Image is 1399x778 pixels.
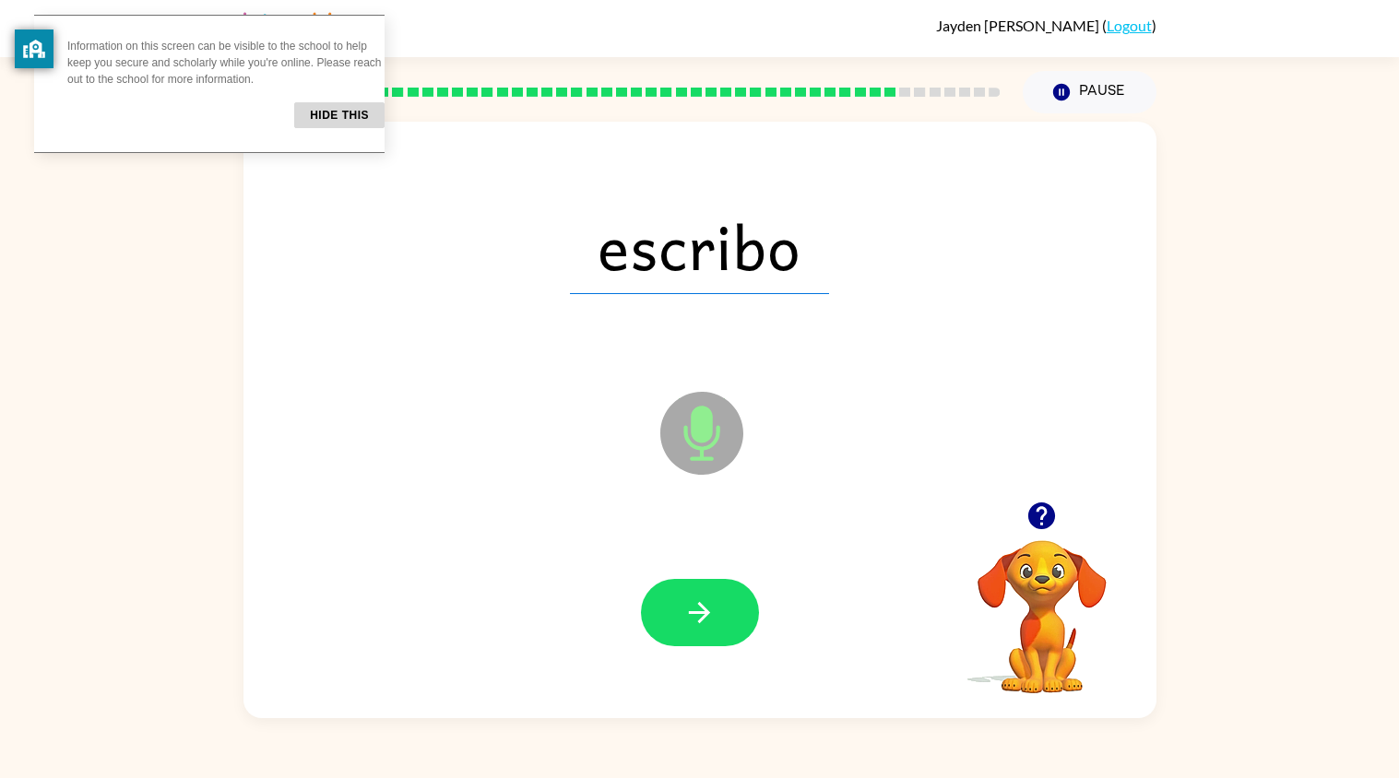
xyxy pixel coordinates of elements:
[950,512,1134,696] video: Your browser must support playing .mp4 files to use Literably. Please try using another browser.
[67,38,385,88] p: Information on this screen can be visible to the school to help keep you secure and scholarly whi...
[243,7,346,48] img: Literably
[1023,71,1156,113] button: Pause
[1107,17,1152,34] a: Logout
[936,17,1156,34] div: ( )
[570,198,829,294] span: escribo
[15,29,53,68] button: privacy banner
[936,17,1102,34] span: Jayden [PERSON_NAME]
[294,102,385,128] button: Hide this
